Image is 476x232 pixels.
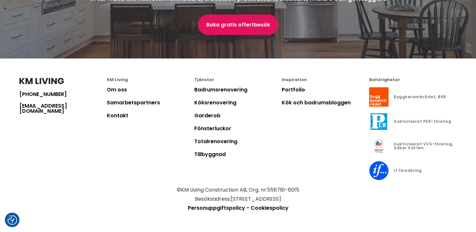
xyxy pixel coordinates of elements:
[19,78,64,84] img: KM Living
[394,142,457,150] div: Auktoriserat VVS-företag, Säker Vatten
[194,151,226,158] a: Tillbyggnad
[282,78,369,82] div: Inspiration
[369,136,389,156] img: Auktoriserat VVS-företag, Säker Vatten
[194,112,221,119] a: Garderob
[194,138,237,145] a: Totalrenovering
[7,215,17,225] button: Samtyckesinställningar
[107,78,194,82] div: KM Living
[198,15,278,35] a: Boka gratis offertbesök
[7,215,17,225] img: Revisit consent button
[107,99,160,106] a: Samarbetspartners
[194,125,231,132] a: Fönsterluckor
[369,78,457,82] div: Behörigheter
[19,92,107,97] a: [PHONE_NUMBER]
[251,204,289,212] a: Cookiespolicy
[107,112,128,119] a: Kontakt
[394,120,451,123] div: Auktoriserat PER-företag
[282,99,351,106] a: Kök och badrumsbloggen
[394,95,446,99] div: Byggkeramikrådet, BKR
[394,169,422,173] div: If försäkring
[369,112,389,131] img: Auktoriserat PER-företag
[107,86,127,93] a: Om oss
[194,78,282,82] div: Tjänster
[282,86,305,93] a: Portfolio
[369,161,389,180] img: If försäkring
[188,204,249,212] a: Personuppgiftspolicy -
[369,87,389,107] img: Byggkeramikrådet, BKR
[19,103,107,114] a: [EMAIL_ADDRESS][DOMAIN_NAME]
[19,185,457,204] p: © KM Living Construction AB , Org. nr: 556761-6015 Besöksadress: [STREET_ADDRESS]
[194,86,247,93] a: Badrumsrenovering
[194,99,236,106] a: Köksrenovering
